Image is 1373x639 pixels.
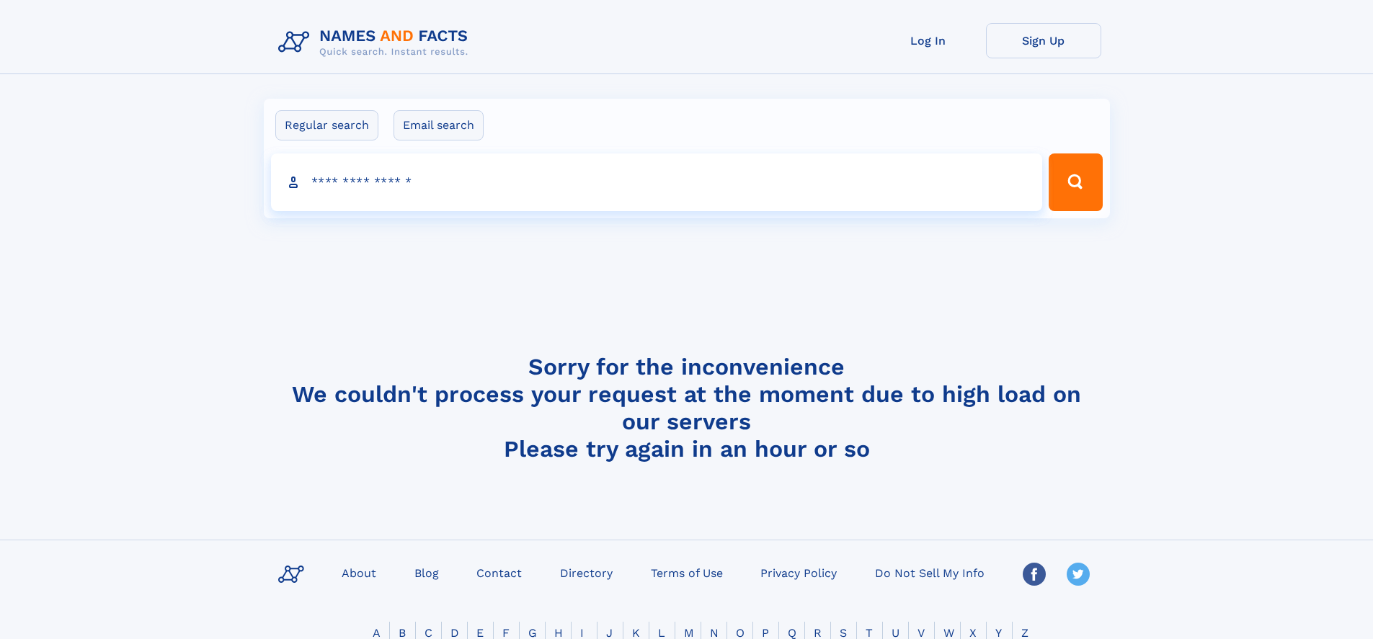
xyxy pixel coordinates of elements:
a: Contact [471,562,528,583]
label: Email search [394,110,484,140]
a: About [336,562,382,583]
a: Blog [409,562,445,583]
img: Logo Names and Facts [272,23,480,62]
a: Do Not Sell My Info [869,562,990,583]
button: Search Button [1049,153,1102,211]
img: Facebook [1023,563,1046,586]
a: Directory [554,562,618,583]
label: Regular search [275,110,378,140]
img: Twitter [1067,563,1090,586]
a: Privacy Policy [755,562,843,583]
a: Terms of Use [645,562,729,583]
a: Sign Up [986,23,1101,58]
input: search input [271,153,1043,211]
a: Log In [871,23,986,58]
h4: Sorry for the inconvenience We couldn't process your request at the moment due to high load on ou... [272,353,1101,463]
